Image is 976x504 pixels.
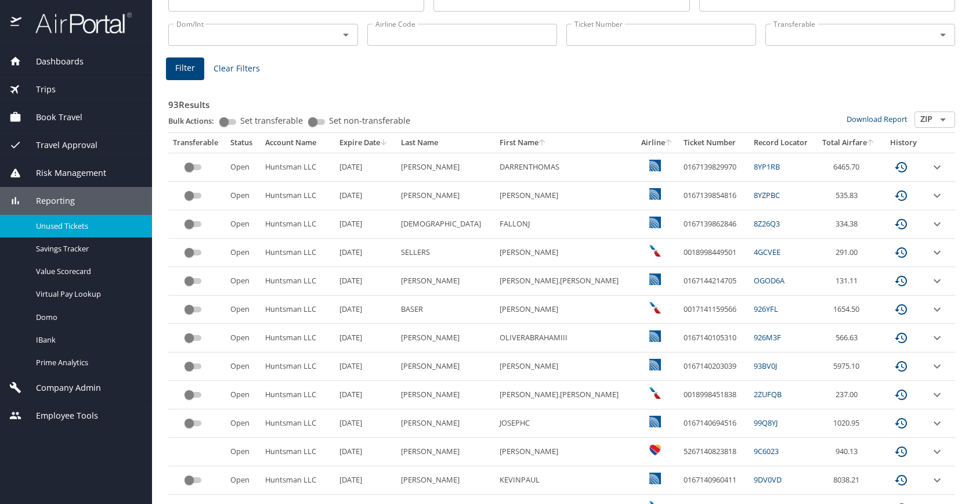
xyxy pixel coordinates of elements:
[261,381,335,409] td: Huntsman LLC
[930,217,944,231] button: expand row
[10,12,23,34] img: icon-airportal.png
[226,210,261,239] td: Open
[754,161,780,172] a: 8YP1RB
[36,221,138,232] span: Unused Tickets
[749,133,816,153] th: Record Locator
[816,438,881,466] td: 940.13
[396,324,496,352] td: [PERSON_NAME]
[930,359,944,373] button: expand row
[679,409,749,438] td: 0167140694516
[338,27,354,43] button: Open
[816,182,881,210] td: 535.83
[240,117,303,125] span: Set transferable
[649,160,661,171] img: United Airlines
[679,324,749,352] td: 0167140105310
[380,139,388,147] button: sort
[930,416,944,430] button: expand row
[754,332,781,343] a: 926M3F
[930,473,944,487] button: expand row
[495,466,635,495] td: KEVINPAUL
[754,247,780,257] a: 4GCVEE
[173,138,221,148] div: Transferable
[21,381,101,394] span: Company Admin
[261,182,335,210] td: Huntsman LLC
[881,133,926,153] th: History
[754,474,782,485] a: 9DV0VD
[396,239,496,267] td: SELLERS
[329,117,410,125] span: Set non-transferable
[679,466,749,495] td: 0167140960411
[335,182,396,210] td: [DATE]
[21,83,56,96] span: Trips
[396,352,496,381] td: [PERSON_NAME]
[261,296,335,324] td: Huntsman LLC
[679,381,749,409] td: 0018998451838
[396,210,496,239] td: [DEMOGRAPHIC_DATA]
[214,62,260,76] span: Clear Filters
[930,246,944,260] button: expand row
[261,409,335,438] td: Huntsman LLC
[209,58,265,80] button: Clear Filters
[335,239,396,267] td: [DATE]
[226,352,261,381] td: Open
[226,381,261,409] td: Open
[930,274,944,288] button: expand row
[649,416,661,427] img: United Airlines
[335,324,396,352] td: [DATE]
[754,304,778,314] a: 926YFL
[816,324,881,352] td: 566.63
[226,133,261,153] th: Status
[335,381,396,409] td: [DATE]
[226,239,261,267] td: Open
[679,239,749,267] td: 0018998449501
[396,182,496,210] td: [PERSON_NAME]
[649,273,661,285] img: United Airlines
[396,466,496,495] td: [PERSON_NAME]
[679,133,749,153] th: Ticket Number
[335,267,396,296] td: [DATE]
[21,111,82,124] span: Book Travel
[21,139,97,152] span: Travel Approval
[396,409,496,438] td: [PERSON_NAME]
[261,210,335,239] td: Huntsman LLC
[495,438,635,466] td: [PERSON_NAME]
[226,296,261,324] td: Open
[649,473,661,484] img: United Airlines
[335,153,396,181] td: [DATE]
[175,61,195,75] span: Filter
[754,417,778,428] a: 99Q8YJ
[36,312,138,323] span: Domo
[36,243,138,254] span: Savings Tracker
[21,195,75,207] span: Reporting
[335,296,396,324] td: [DATE]
[495,296,635,324] td: [PERSON_NAME]
[649,330,661,342] img: United Airlines
[679,438,749,466] td: 5267140823818
[649,302,661,314] img: American Airlines
[21,409,98,422] span: Employee Tools
[261,438,335,466] td: Huntsman LLC
[396,381,496,409] td: [PERSON_NAME]
[335,409,396,438] td: [DATE]
[635,133,679,153] th: Airline
[679,352,749,381] td: 0167140203039
[816,210,881,239] td: 334.38
[816,409,881,438] td: 1020.95
[335,438,396,466] td: [DATE]
[679,210,749,239] td: 0167139862846
[335,210,396,239] td: [DATE]
[261,267,335,296] td: Huntsman LLC
[679,182,749,210] td: 0167139854816
[168,116,223,126] p: Bulk Actions:
[930,160,944,174] button: expand row
[538,139,547,147] button: sort
[930,189,944,203] button: expand row
[816,153,881,181] td: 6465.70
[816,239,881,267] td: 291.00
[396,438,496,466] td: [PERSON_NAME]
[679,267,749,296] td: 0167144214705
[649,387,661,399] img: American Airlines
[847,114,908,124] a: Download Report
[649,359,661,370] img: United Airlines
[261,239,335,267] td: Huntsman LLC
